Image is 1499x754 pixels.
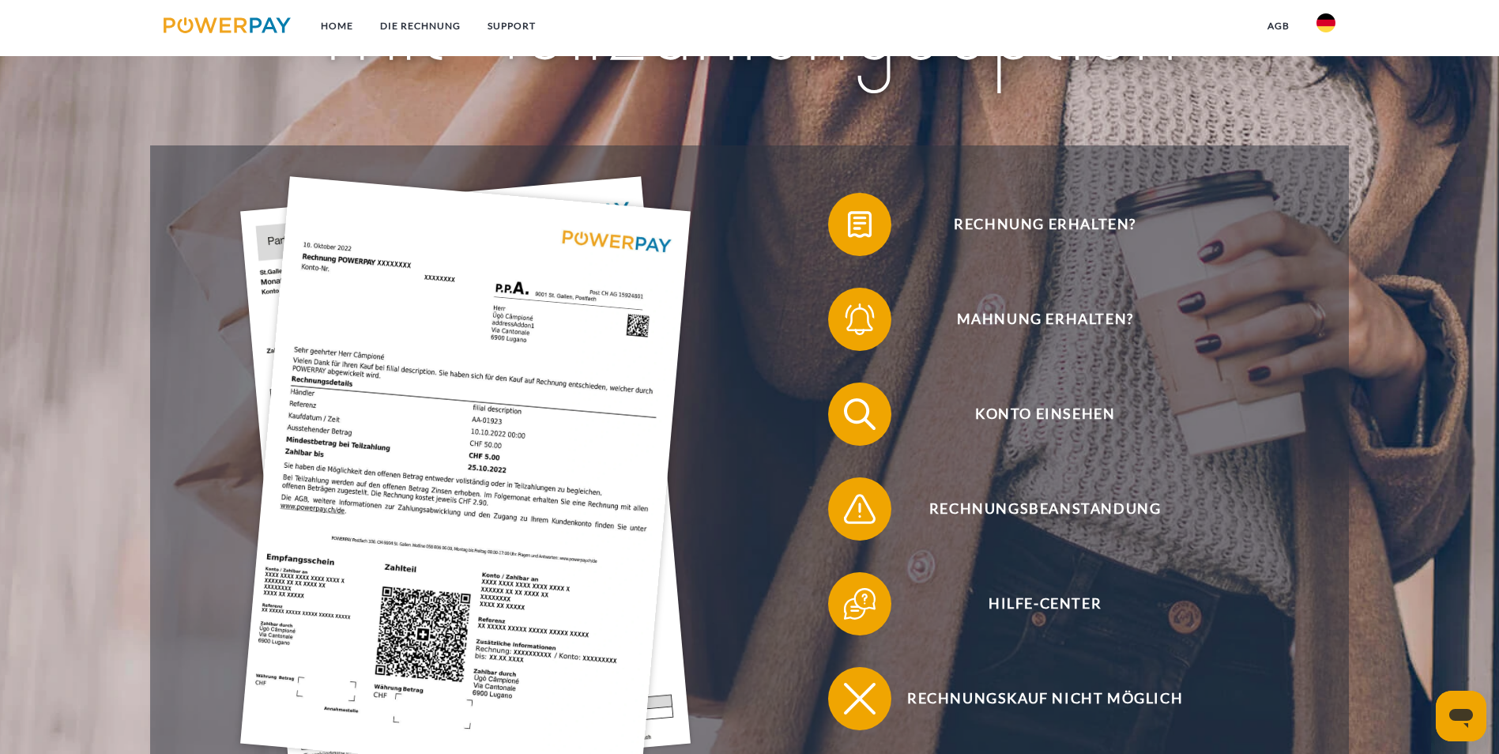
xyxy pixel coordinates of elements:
button: Rechnungskauf nicht möglich [828,667,1239,730]
button: Rechnung erhalten? [828,193,1239,256]
button: Rechnungsbeanstandung [828,477,1239,541]
button: Mahnung erhalten? [828,288,1239,351]
button: Konto einsehen [828,383,1239,446]
img: qb_search.svg [840,394,879,434]
span: Konto einsehen [851,383,1238,446]
span: Rechnungskauf nicht möglich [851,667,1238,730]
span: Hilfe-Center [851,572,1238,635]
button: Hilfe-Center [828,572,1239,635]
img: qb_close.svg [840,679,879,718]
img: qb_bell.svg [840,300,879,339]
img: qb_help.svg [840,584,879,624]
span: Rechnung erhalten? [851,193,1238,256]
img: qb_bill.svg [840,205,879,244]
a: SUPPORT [474,12,549,40]
img: logo-powerpay.svg [164,17,291,33]
img: de [1316,13,1335,32]
span: Mahnung erhalten? [851,288,1238,351]
span: Rechnungsbeanstandung [851,477,1238,541]
a: Home [307,12,367,40]
a: agb [1254,12,1303,40]
a: DIE RECHNUNG [367,12,474,40]
img: qb_warning.svg [840,489,879,529]
iframe: Schaltfläche zum Öffnen des Messaging-Fensters [1436,691,1486,741]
